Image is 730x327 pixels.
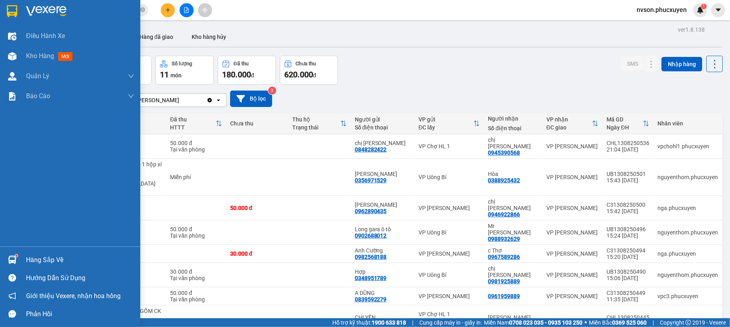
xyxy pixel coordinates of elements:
[230,317,284,324] div: 350.000 đ
[234,61,249,67] div: Đã thu
[546,272,599,278] div: VP [PERSON_NAME]
[546,205,599,211] div: VP [PERSON_NAME]
[484,318,582,327] span: Miền Nam
[657,272,718,278] div: nguyenthom.phucxuyen
[419,293,480,299] div: VP [PERSON_NAME]
[230,120,284,127] div: Chưa thu
[355,314,411,321] div: CHỊ YẾN
[26,52,54,60] span: Kho hàng
[140,7,145,12] span: close-circle
[488,177,520,184] div: 0388925432
[230,205,284,211] div: 50.000 đ
[488,293,520,299] div: 0961959889
[702,4,705,9] span: 1
[288,113,350,134] th: Toggle SortBy
[8,72,16,81] img: warehouse-icon
[296,61,316,67] div: Chưa thu
[488,254,520,260] div: 0967589286
[8,292,16,300] span: notification
[686,320,691,325] span: copyright
[128,96,179,104] div: VP [PERSON_NAME]
[607,232,649,239] div: 15:24 [DATE]
[170,116,215,123] div: Đã thu
[509,319,582,326] strong: 0708 023 035 - 0935 103 250
[546,174,599,180] div: VP [PERSON_NAME]
[128,93,134,99] span: down
[230,91,272,107] button: Bộ lọc
[26,291,121,301] span: Giới thiệu Vexere, nhận hoa hồng
[8,256,16,264] img: warehouse-icon
[657,143,718,149] div: vpchohl1.phucxuyen
[711,3,725,17] button: caret-down
[607,140,649,146] div: CHL1308250536
[603,113,653,134] th: Toggle SortBy
[355,226,411,232] div: Long gara ô tô
[355,268,411,275] div: Hợp
[488,171,538,177] div: Hòa
[488,137,538,149] div: chị ánh
[607,202,649,208] div: C31308250500
[607,124,643,131] div: Ngày ĐH
[8,310,16,318] span: message
[607,275,649,281] div: 15:06 [DATE]
[546,250,599,257] div: VP [PERSON_NAME]
[332,318,406,327] span: Hỗ trợ kỹ thuật:
[230,250,284,257] div: 30.000 đ
[630,5,693,15] span: nvson.phucxuyen
[412,318,413,327] span: |
[419,205,480,211] div: VP [PERSON_NAME]
[4,30,81,44] strong: 024 3236 3236 -
[419,116,473,123] div: VP gửi
[58,52,73,61] span: mới
[355,247,411,254] div: Anh Cường
[488,125,538,131] div: Số điện thoại
[170,268,222,275] div: 30.000 đ
[268,87,276,95] sup: 3
[192,34,226,40] span: Kho hàng hủy
[355,116,411,123] div: Người gửi
[8,92,16,101] img: solution-icon
[546,293,599,299] div: VP [PERSON_NAME]
[607,247,649,254] div: C31308250494
[355,275,387,281] div: 0348951789
[488,314,538,321] div: anh khánh
[419,229,480,236] div: VP Uông Bí
[607,254,649,260] div: 15:20 [DATE]
[607,208,649,214] div: 15:42 [DATE]
[26,308,134,320] div: Phản hồi
[133,27,180,46] button: Hàng đã giao
[488,278,520,285] div: 0981925889
[657,250,718,257] div: nga.phucxuyen
[140,6,145,14] span: close-circle
[170,290,222,296] div: 50.000 đ
[198,3,212,17] button: aim
[355,171,411,177] div: Kiều Linh
[355,146,387,153] div: 0848282422
[4,23,81,52] span: Gửi hàng [GEOGRAPHIC_DATA]: Hotline:
[607,146,649,153] div: 21:04 [DATE]
[607,177,649,184] div: 15:43 [DATE]
[8,274,16,282] span: question-circle
[607,296,649,303] div: 11:35 [DATE]
[419,272,480,278] div: VP Uông Bí
[280,56,338,85] button: Chưa thu620.000đ
[170,296,222,303] div: Tại văn phòng
[170,72,182,79] span: món
[419,250,480,257] div: VP [PERSON_NAME]
[546,124,592,131] div: ĐC giao
[26,31,65,41] span: Điều hành xe
[218,56,276,85] button: Đã thu180.000đ
[657,293,718,299] div: vpc3.phucxuyen
[165,7,171,13] span: plus
[202,7,208,13] span: aim
[284,70,313,79] span: 620.000
[488,198,538,211] div: chị Thùy
[372,319,406,326] strong: 1900 633 818
[222,70,251,79] span: 180.000
[128,73,134,79] span: down
[355,140,411,146] div: chị Quỳnh
[715,6,722,14] span: caret-down
[355,124,411,131] div: Số điện thoại
[612,319,647,326] strong: 0369 525 060
[607,171,649,177] div: UB1308250501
